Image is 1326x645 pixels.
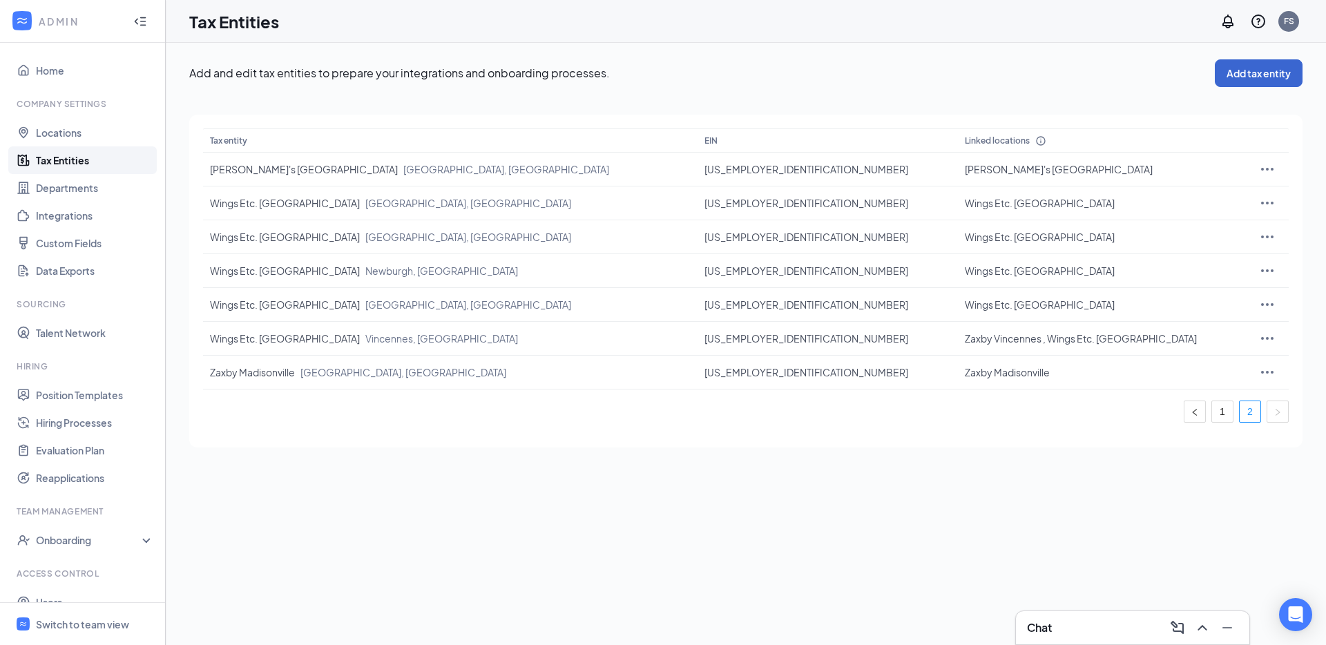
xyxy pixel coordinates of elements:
[1169,619,1186,636] svg: ComposeMessage
[1284,15,1294,27] div: FS
[1191,408,1199,416] span: left
[210,298,571,311] span: Wings Etc. [GEOGRAPHIC_DATA]
[698,322,958,356] td: [US_EMPLOYER_IDENTIFICATION_NUMBER]
[133,15,147,28] svg: Collapse
[360,332,518,345] span: Vincennes, [GEOGRAPHIC_DATA]
[295,366,506,378] span: [GEOGRAPHIC_DATA], [GEOGRAPHIC_DATA]
[36,229,154,257] a: Custom Fields
[1279,598,1312,631] div: Open Intercom Messenger
[36,381,154,409] a: Position Templates
[1259,229,1276,245] svg: Ellipses
[698,186,958,220] td: [US_EMPLOYER_IDENTIFICATION_NUMBER]
[1212,401,1233,422] a: 1
[36,257,154,285] a: Data Exports
[36,57,154,84] a: Home
[1035,135,1046,146] svg: Info
[210,332,518,345] span: Wings Etc. [GEOGRAPHIC_DATA]
[36,119,154,146] a: Locations
[1215,59,1303,87] button: Add tax entity
[36,588,154,616] a: Users
[1216,617,1238,639] button: Minimize
[17,533,30,547] svg: UserCheck
[1259,364,1276,381] svg: Ellipses
[1220,13,1236,30] svg: Notifications
[17,298,151,310] div: Sourcing
[1239,401,1261,423] li: 2
[17,98,151,110] div: Company Settings
[210,197,571,209] span: Wings Etc. [GEOGRAPHIC_DATA]
[189,66,1215,81] p: Add and edit tax entities to prepare your integrations and onboarding processes.
[965,332,1197,345] span: Zaxby Vincennes , Wings Etc. [GEOGRAPHIC_DATA]
[1267,401,1289,423] li: Next Page
[965,264,1115,277] span: Wings Etc. [GEOGRAPHIC_DATA]
[189,10,279,33] h1: Tax Entities
[36,533,142,547] div: Onboarding
[1259,262,1276,279] svg: Ellipses
[965,197,1115,209] span: Wings Etc. [GEOGRAPHIC_DATA]
[210,264,518,277] span: Wings Etc. [GEOGRAPHIC_DATA]
[1259,296,1276,313] svg: Ellipses
[965,231,1115,243] span: Wings Etc. [GEOGRAPHIC_DATA]
[1267,401,1289,423] button: right
[36,319,154,347] a: Talent Network
[965,163,1153,175] span: [PERSON_NAME]'s [GEOGRAPHIC_DATA]
[19,619,28,628] svg: WorkstreamLogo
[1184,401,1206,423] button: left
[1259,195,1276,211] svg: Ellipses
[210,163,609,175] span: [PERSON_NAME]'s [GEOGRAPHIC_DATA]
[360,197,571,209] span: [GEOGRAPHIC_DATA], [GEOGRAPHIC_DATA]
[1274,408,1282,416] span: right
[210,231,571,243] span: Wings Etc. [GEOGRAPHIC_DATA]
[360,231,571,243] span: [GEOGRAPHIC_DATA], [GEOGRAPHIC_DATA]
[17,568,151,579] div: Access control
[15,14,29,28] svg: WorkstreamLogo
[36,617,129,631] div: Switch to team view
[1240,401,1260,422] a: 2
[36,146,154,174] a: Tax Entities
[203,128,698,153] th: Tax entity
[1219,619,1236,636] svg: Minimize
[698,288,958,322] td: [US_EMPLOYER_IDENTIFICATION_NUMBER]
[398,163,609,175] span: [GEOGRAPHIC_DATA], [GEOGRAPHIC_DATA]
[1194,619,1211,636] svg: ChevronUp
[1184,401,1206,423] li: Previous Page
[360,298,571,311] span: [GEOGRAPHIC_DATA], [GEOGRAPHIC_DATA]
[36,174,154,202] a: Departments
[965,298,1115,311] span: Wings Etc. [GEOGRAPHIC_DATA]
[698,220,958,254] td: [US_EMPLOYER_IDENTIFICATION_NUMBER]
[39,15,121,28] div: ADMIN
[1211,401,1233,423] li: 1
[36,464,154,492] a: Reapplications
[698,254,958,288] td: [US_EMPLOYER_IDENTIFICATION_NUMBER]
[965,135,1030,146] span: Linked locations
[1166,617,1189,639] button: ComposeMessage
[698,356,958,389] td: [US_EMPLOYER_IDENTIFICATION_NUMBER]
[1250,13,1267,30] svg: QuestionInfo
[1259,161,1276,177] svg: Ellipses
[965,366,1050,378] span: Zaxby Madisonville
[698,153,958,186] td: [US_EMPLOYER_IDENTIFICATION_NUMBER]
[36,409,154,436] a: Hiring Processes
[698,128,958,153] th: EIN
[360,264,518,277] span: Newburgh, [GEOGRAPHIC_DATA]
[17,506,151,517] div: Team Management
[36,436,154,464] a: Evaluation Plan
[1259,330,1276,347] svg: Ellipses
[1027,620,1052,635] h3: Chat
[1191,617,1213,639] button: ChevronUp
[17,360,151,372] div: Hiring
[210,366,506,378] span: Zaxby Madisonville
[36,202,154,229] a: Integrations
